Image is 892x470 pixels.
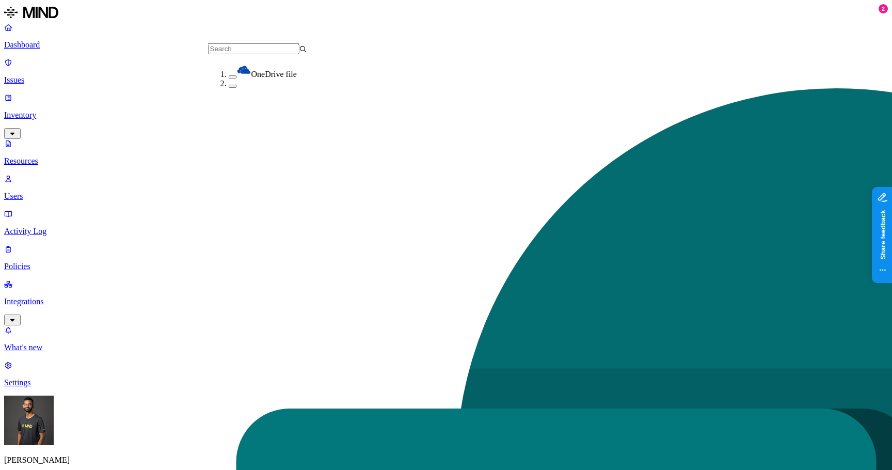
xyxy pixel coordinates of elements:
[4,40,888,50] p: Dashboard
[251,70,297,79] span: OneDrive file
[4,4,58,21] img: MIND
[4,325,888,352] a: What's new
[4,209,888,236] a: Activity Log
[4,156,888,166] p: Resources
[4,279,888,324] a: Integrations
[4,361,888,387] a: Settings
[4,111,888,120] p: Inventory
[4,192,888,201] p: Users
[4,378,888,387] p: Settings
[4,262,888,271] p: Policies
[4,227,888,236] p: Activity Log
[4,396,54,445] img: Amit Cohen
[4,58,888,85] a: Issues
[4,343,888,352] p: What's new
[4,297,888,306] p: Integrations
[4,23,888,50] a: Dashboard
[4,4,888,23] a: MIND
[4,93,888,137] a: Inventory
[208,43,299,54] input: Search
[4,174,888,201] a: Users
[879,4,888,13] div: 2
[237,62,251,77] img: onedrive.svg
[4,244,888,271] a: Policies
[4,139,888,166] a: Resources
[4,75,888,85] p: Issues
